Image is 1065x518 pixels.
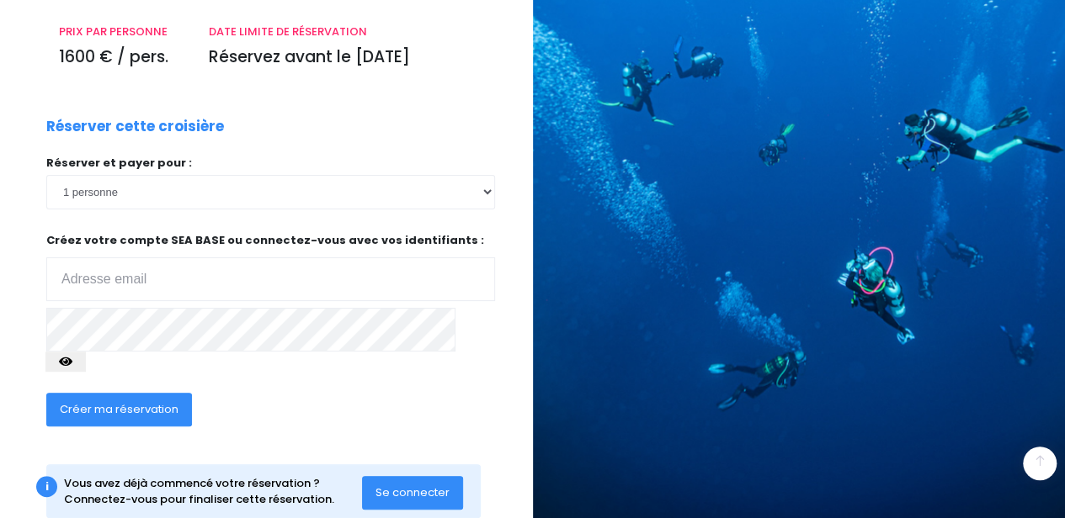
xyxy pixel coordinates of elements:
[46,155,495,172] p: Réserver et payer pour :
[60,401,178,417] span: Créer ma réservation
[46,116,224,138] p: Réserver cette croisière
[208,45,482,70] p: Réservez avant le [DATE]
[46,393,192,426] button: Créer ma réservation
[208,24,482,40] p: DATE LIMITE DE RÉSERVATION
[46,232,495,302] p: Créez votre compte SEA BASE ou connectez-vous avec vos identifiants :
[375,484,450,500] span: Se connecter
[59,45,183,70] p: 1600 € / pers.
[59,24,183,40] p: PRIX PAR PERSONNE
[36,476,57,497] div: i
[46,257,495,301] input: Adresse email
[64,475,363,508] div: Vous avez déjà commencé votre réservation ? Connectez-vous pour finaliser cette réservation.
[362,484,463,499] a: Se connecter
[362,476,463,510] button: Se connecter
